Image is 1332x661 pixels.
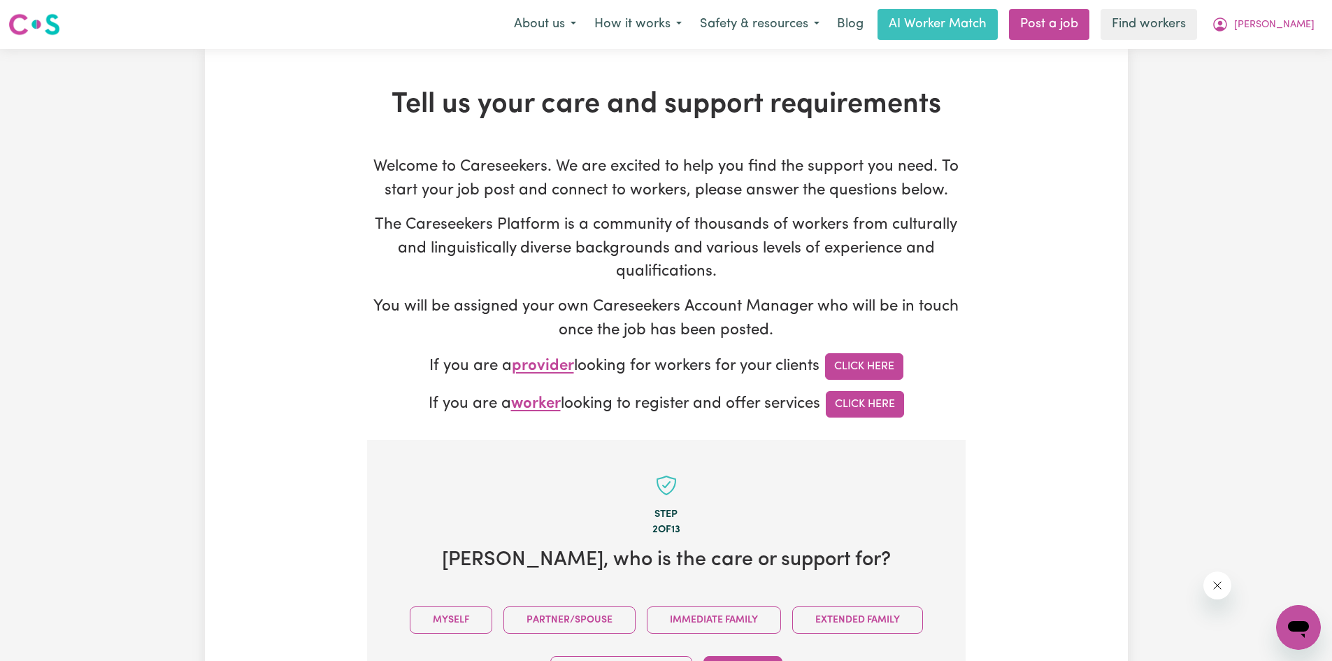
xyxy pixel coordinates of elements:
[1203,10,1324,39] button: My Account
[410,606,492,634] button: Myself
[389,507,943,523] div: Step
[647,606,781,634] button: Immediate Family
[829,9,872,40] a: Blog
[8,12,60,37] img: Careseekers logo
[792,606,923,634] button: Extended Family
[1276,605,1321,650] iframe: Button to launch messaging window
[367,213,966,284] p: The Careseekers Platform is a community of thousands of workers from culturally and linguisticall...
[389,523,943,538] div: 2 of 13
[1009,9,1089,40] a: Post a job
[1234,17,1315,33] span: [PERSON_NAME]
[1101,9,1197,40] a: Find workers
[826,391,904,418] a: Click Here
[505,10,585,39] button: About us
[367,155,966,202] p: Welcome to Careseekers. We are excited to help you find the support you need. To start your job p...
[8,8,60,41] a: Careseekers logo
[367,391,966,418] p: If you are a looking to register and offer services
[389,548,943,573] h2: [PERSON_NAME] , who is the care or support for?
[691,10,829,39] button: Safety & resources
[8,10,85,21] span: Need any help?
[1203,571,1231,599] iframe: Close message
[367,88,966,122] h1: Tell us your care and support requirements
[367,353,966,380] p: If you are a looking for workers for your clients
[585,10,691,39] button: How it works
[512,359,574,375] span: provider
[511,397,561,413] span: worker
[878,9,998,40] a: AI Worker Match
[825,353,903,380] a: Click Here
[367,295,966,342] p: You will be assigned your own Careseekers Account Manager who will be in touch once the job has b...
[503,606,636,634] button: Partner/Spouse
